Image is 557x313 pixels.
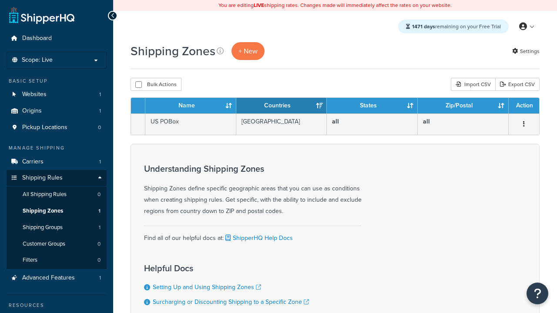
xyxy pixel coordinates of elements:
[7,220,107,236] a: Shipping Groups 1
[7,170,107,186] a: Shipping Rules
[22,107,42,115] span: Origins
[7,120,107,136] a: Pickup Locations 0
[418,98,509,113] th: Zip/Postal: activate to sort column ascending
[144,263,309,273] h3: Helpful Docs
[22,57,53,64] span: Scope: Live
[7,302,107,309] div: Resources
[145,98,236,113] th: Name: activate to sort column ascending
[398,20,509,33] div: remaining on your Free Trial
[451,78,495,91] div: Import CSV
[238,46,258,56] span: + New
[97,191,101,198] span: 0
[224,233,293,243] a: ShipperHQ Help Docs
[509,98,539,113] th: Action
[7,236,107,252] a: Customer Groups 0
[7,77,107,85] div: Basic Setup
[22,35,52,42] span: Dashboard
[7,103,107,119] a: Origins 1
[153,283,261,292] a: Setting Up and Using Shipping Zones
[22,174,63,182] span: Shipping Rules
[232,42,265,60] a: + New
[7,87,107,103] li: Websites
[23,256,37,264] span: Filters
[99,91,101,98] span: 1
[98,124,101,131] span: 0
[7,154,107,170] li: Carriers
[7,186,107,203] a: All Shipping Rules 0
[7,120,107,136] li: Pickup Locations
[236,113,327,135] td: [GEOGRAPHIC_DATA]
[332,117,339,126] b: all
[144,164,362,173] h3: Understanding Shipping Zones
[22,124,67,131] span: Pickup Locations
[7,270,107,286] li: Advanced Features
[7,30,107,47] a: Dashboard
[22,158,44,166] span: Carriers
[7,236,107,252] li: Customer Groups
[7,252,107,268] li: Filters
[99,224,101,231] span: 1
[99,158,101,166] span: 1
[99,274,101,282] span: 1
[7,203,107,219] li: Shipping Zones
[22,274,75,282] span: Advanced Features
[131,78,181,91] button: Bulk Actions
[99,107,101,115] span: 1
[144,226,362,244] div: Find all of our helpful docs at:
[527,283,548,304] button: Open Resource Center
[7,186,107,203] li: All Shipping Rules
[23,191,67,198] span: All Shipping Rules
[144,164,362,217] div: Shipping Zones define specific geographic areas that you can use as conditions when creating ship...
[254,1,264,9] b: LIVE
[412,23,435,30] strong: 1471 days
[236,98,327,113] th: Countries: activate to sort column ascending
[7,144,107,152] div: Manage Shipping
[7,170,107,269] li: Shipping Rules
[97,240,101,248] span: 0
[7,87,107,103] a: Websites 1
[495,78,540,91] a: Export CSV
[98,207,101,215] span: 1
[7,203,107,219] a: Shipping Zones 1
[22,91,47,98] span: Websites
[7,154,107,170] a: Carriers 1
[327,98,418,113] th: States: activate to sort column ascending
[512,45,540,57] a: Settings
[153,297,309,306] a: Surcharging or Discounting Shipping to a Specific Zone
[7,220,107,236] li: Shipping Groups
[7,270,107,286] a: Advanced Features 1
[23,224,63,231] span: Shipping Groups
[145,113,236,135] td: US POBox
[7,103,107,119] li: Origins
[7,252,107,268] a: Filters 0
[97,256,101,264] span: 0
[131,43,215,60] h1: Shipping Zones
[23,240,65,248] span: Customer Groups
[423,117,430,126] b: all
[23,207,63,215] span: Shipping Zones
[9,7,74,24] a: ShipperHQ Home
